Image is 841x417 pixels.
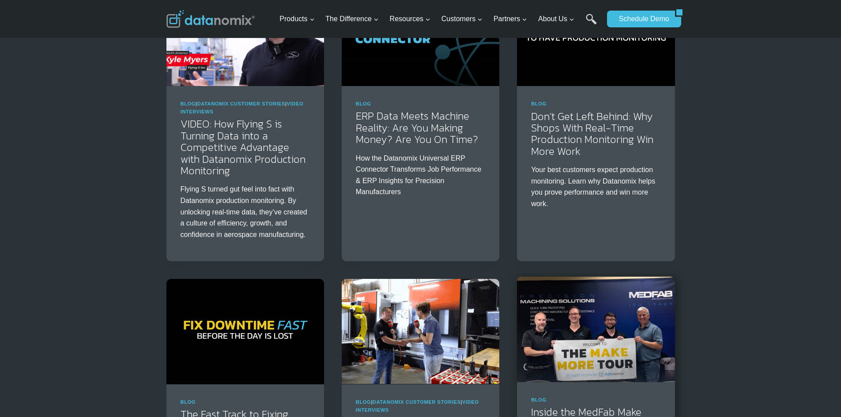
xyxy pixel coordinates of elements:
img: Datanomix [166,10,255,28]
a: VIDEO: How Flying S is Turning Data into a Competitive Advantage with Datanomix Production Monito... [181,116,305,178]
span: About Us [538,13,574,25]
a: Blog [531,397,547,402]
a: Blog [181,399,196,405]
a: Search [586,14,597,34]
img: Make More Tour at Medfab - See how AI in Manufacturing is taking the spotlight [517,277,675,382]
a: Blog [356,399,371,405]
p: How the Datanomix Universal ERP Connector Transforms Job Performance & ERP Insights for Precision... [356,153,485,198]
span: | | [181,101,304,114]
img: Tackle downtime in real time. See how Datanomix Fast Track gives manufacturers instant visibility... [166,279,324,384]
span: Resources [390,13,430,25]
a: Datanomix Customer Stories [197,101,286,106]
a: Video Interviews [356,399,479,413]
nav: Primary Navigation [276,5,603,34]
span: Products [279,13,314,25]
a: Don’t Get Left Behind: Why Shops With Real-Time Production Monitoring Win More Work [531,109,653,159]
a: Blog [181,101,196,106]
p: Flying S turned gut feel into fact with Datanomix production monitoring. By unlocking real-time d... [181,184,310,240]
span: | | [356,399,479,413]
span: Customers [441,13,483,25]
a: ERP Data Meets Machine Reality: Are You Making Money? Are You On Time? [356,108,478,147]
a: Blog [356,101,371,106]
p: Your best customers expect production monitoring. Learn why Datanomix helps you prove performance... [531,164,660,209]
span: The Difference [325,13,379,25]
a: Video Interviews [181,101,304,114]
span: Partners [494,13,527,25]
a: Schedule Demo [607,11,675,27]
img: Reata’s Connected Manufacturing Software Ecosystem [342,279,499,384]
a: Datanomix Customer Stories [373,399,461,405]
a: Blog [531,101,547,106]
